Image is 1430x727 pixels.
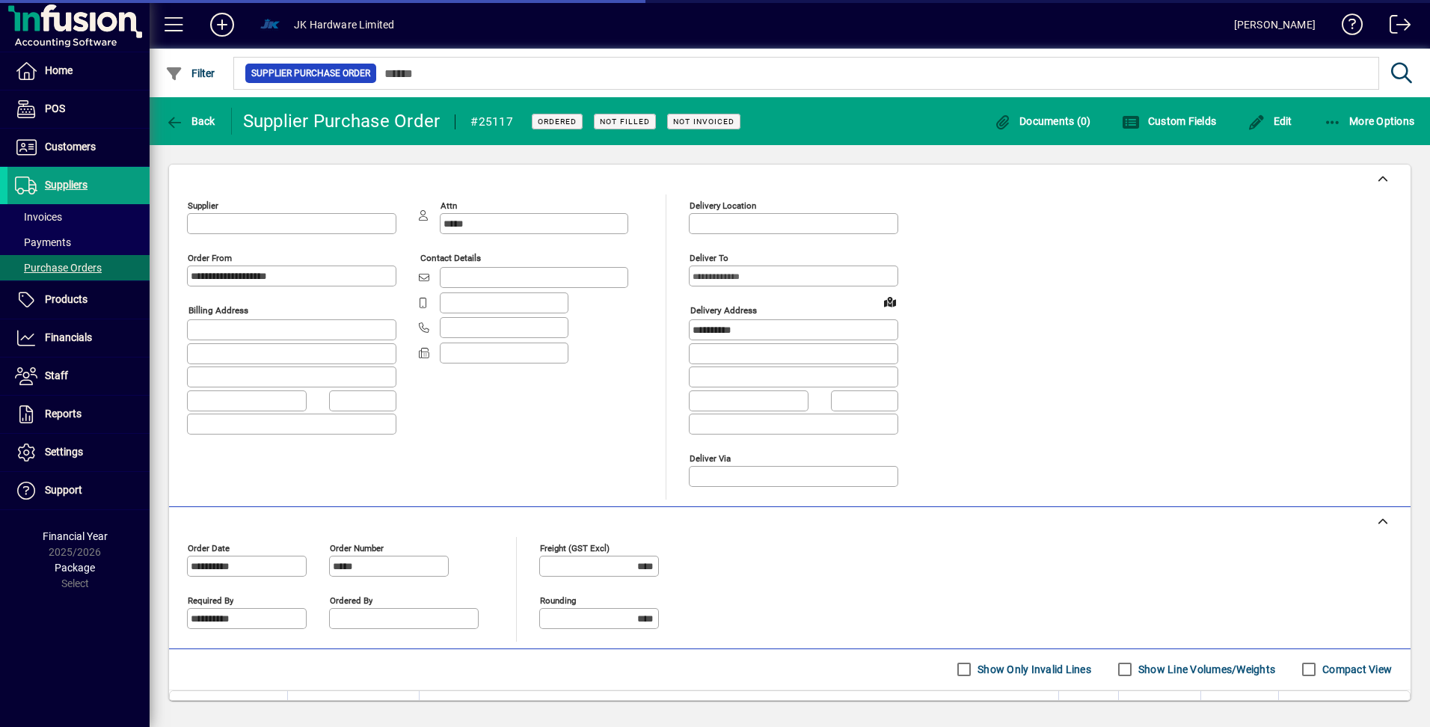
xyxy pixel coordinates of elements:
[7,255,150,280] a: Purchase Orders
[7,52,150,90] a: Home
[15,236,71,248] span: Payments
[540,595,576,605] mat-label: Rounding
[15,262,102,274] span: Purchase Orders
[7,230,150,255] a: Payments
[45,446,83,458] span: Settings
[470,110,513,134] div: #25117
[198,11,246,38] button: Add
[1147,699,1191,716] span: Unit Cost $
[1324,115,1415,127] span: More Options
[1320,108,1419,135] button: More Options
[1122,115,1216,127] span: Custom Fields
[7,396,150,433] a: Reports
[1135,662,1275,677] label: Show Line Volumes/Weights
[600,117,650,126] span: Not Filled
[43,530,108,542] span: Financial Year
[15,211,62,223] span: Invoices
[45,293,88,305] span: Products
[165,115,215,127] span: Back
[45,369,68,381] span: Staff
[45,408,82,420] span: Reports
[188,542,230,553] mat-label: Order date
[1224,699,1269,716] span: Discount %
[690,253,728,263] mat-label: Deliver To
[188,595,233,605] mat-label: Required by
[1072,699,1109,716] span: Order Qty
[690,200,756,211] mat-label: Delivery Location
[297,699,353,716] span: Supplier Code
[441,200,457,211] mat-label: Attn
[1356,699,1391,716] span: Extend $
[673,117,734,126] span: Not Invoiced
[330,542,384,553] mat-label: Order number
[1118,108,1220,135] button: Custom Fields
[7,129,150,166] a: Customers
[150,108,232,135] app-page-header-button: Back
[188,699,206,716] span: Item
[1378,3,1411,52] a: Logout
[1319,662,1392,677] label: Compact View
[188,253,232,263] mat-label: Order from
[45,102,65,114] span: POS
[45,64,73,76] span: Home
[7,91,150,128] a: POS
[994,115,1091,127] span: Documents (0)
[243,109,441,133] div: Supplier Purchase Order
[1234,13,1316,37] div: [PERSON_NAME]
[538,117,577,126] span: Ordered
[7,434,150,471] a: Settings
[251,66,370,81] span: Supplier Purchase Order
[975,662,1091,677] label: Show Only Invalid Lines
[1331,3,1363,52] a: Knowledge Base
[1248,115,1292,127] span: Edit
[188,200,218,211] mat-label: Supplier
[162,108,219,135] button: Back
[7,472,150,509] a: Support
[294,13,394,37] div: JK Hardware Limited
[1244,108,1296,135] button: Edit
[45,331,92,343] span: Financials
[690,453,731,463] mat-label: Deliver via
[162,60,219,87] button: Filter
[7,281,150,319] a: Products
[45,141,96,153] span: Customers
[246,11,294,38] button: Profile
[330,595,372,605] mat-label: Ordered by
[45,484,82,496] span: Support
[990,108,1095,135] button: Documents (0)
[878,289,902,313] a: View on map
[540,542,610,553] mat-label: Freight (GST excl)
[7,358,150,395] a: Staff
[7,204,150,230] a: Invoices
[429,699,474,716] span: Description
[45,179,88,191] span: Suppliers
[165,67,215,79] span: Filter
[7,319,150,357] a: Financials
[55,562,95,574] span: Package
